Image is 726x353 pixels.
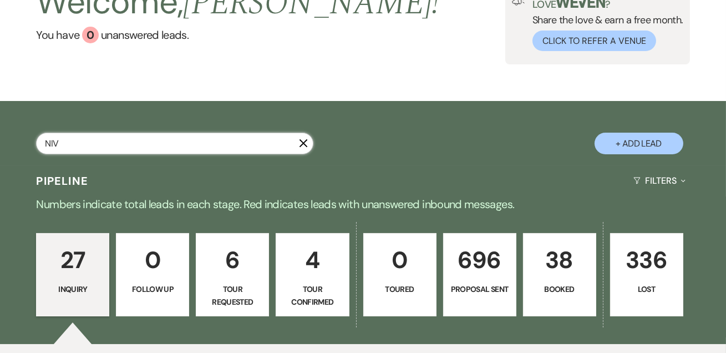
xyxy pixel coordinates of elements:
p: Follow Up [123,283,182,295]
input: Search by name, event date, email address or phone number [36,133,313,154]
a: 4Tour Confirmed [276,233,349,316]
p: 6 [203,241,262,279]
p: 4 [283,241,342,279]
a: 6Tour Requested [196,233,269,316]
p: Inquiry [43,283,102,295]
button: Filters [629,166,689,195]
h3: Pipeline [36,173,88,189]
div: 0 [82,27,99,43]
a: 38Booked [523,233,596,316]
p: 336 [617,241,676,279]
p: Tour Confirmed [283,283,342,308]
p: Tour Requested [203,283,262,308]
p: Proposal Sent [450,283,509,295]
p: 696 [450,241,509,279]
button: Click to Refer a Venue [532,31,656,51]
p: 27 [43,241,102,279]
p: 0 [370,241,429,279]
a: 336Lost [610,233,683,316]
p: Lost [617,283,676,295]
a: You have 0 unanswered leads. [36,27,439,43]
button: + Add Lead [595,133,683,154]
p: 38 [530,241,589,279]
a: 0Toured [363,233,436,316]
p: Toured [370,283,429,295]
a: 0Follow Up [116,233,189,316]
p: 0 [123,241,182,279]
a: 696Proposal Sent [443,233,516,316]
a: 27Inquiry [36,233,109,316]
p: Booked [530,283,589,295]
